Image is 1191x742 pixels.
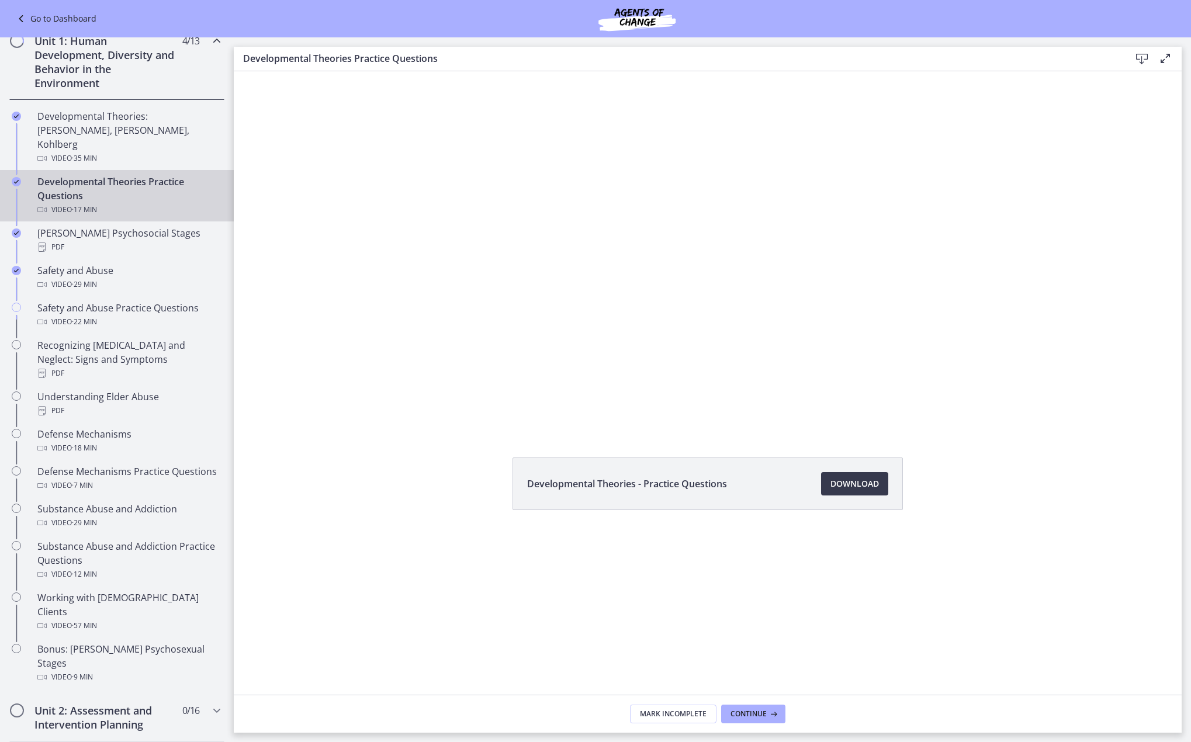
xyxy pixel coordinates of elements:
div: Developmental Theories Practice Questions [37,175,220,217]
div: [PERSON_NAME] Psychosocial Stages [37,226,220,254]
iframe: Video Lesson [234,71,1182,431]
h2: Unit 2: Assessment and Intervention Planning [34,703,177,731]
span: Download [830,477,879,491]
a: Go to Dashboard [14,12,96,26]
span: · 9 min [72,670,93,684]
div: PDF [37,366,220,380]
div: Defense Mechanisms [37,427,220,455]
button: Mark Incomplete [630,705,716,723]
i: Completed [12,177,21,186]
div: Video [37,670,220,684]
div: Working with [DEMOGRAPHIC_DATA] Clients [37,591,220,633]
div: Substance Abuse and Addiction Practice Questions [37,539,220,581]
div: Video [37,278,220,292]
span: · 18 min [72,441,97,455]
div: Safety and Abuse [37,263,220,292]
div: Defense Mechanisms Practice Questions [37,464,220,493]
span: · 22 min [72,315,97,329]
span: · 12 min [72,567,97,581]
span: · 57 min [72,619,97,633]
span: Mark Incomplete [640,709,707,719]
div: Safety and Abuse Practice Questions [37,301,220,329]
div: Video [37,441,220,455]
i: Completed [12,266,21,275]
i: Completed [12,112,21,121]
span: · 35 min [72,151,97,165]
div: Video [37,567,220,581]
div: Understanding Elder Abuse [37,390,220,418]
div: Bonus: [PERSON_NAME] Psychosexual Stages [37,642,220,684]
span: · 17 min [72,203,97,217]
span: · 7 min [72,479,93,493]
span: Continue [730,709,767,719]
div: Developmental Theories: [PERSON_NAME], [PERSON_NAME], Kohlberg [37,109,220,165]
div: Video [37,151,220,165]
img: Agents of Change [567,5,707,33]
h2: Unit 1: Human Development, Diversity and Behavior in the Environment [34,34,177,90]
div: Video [37,203,220,217]
span: 4 / 13 [182,34,199,48]
a: Download [821,472,888,495]
div: Video [37,315,220,329]
span: 0 / 16 [182,703,199,717]
i: Completed [12,228,21,238]
span: · 29 min [72,278,97,292]
div: Substance Abuse and Addiction [37,502,220,530]
button: Continue [721,705,785,723]
div: Video [37,479,220,493]
span: · 29 min [72,516,97,530]
div: Recognizing [MEDICAL_DATA] and Neglect: Signs and Symptoms [37,338,220,380]
div: PDF [37,404,220,418]
h3: Developmental Theories Practice Questions [243,51,1112,65]
span: Developmental Theories - Practice Questions [527,477,727,491]
div: Video [37,516,220,530]
div: PDF [37,240,220,254]
div: Video [37,619,220,633]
